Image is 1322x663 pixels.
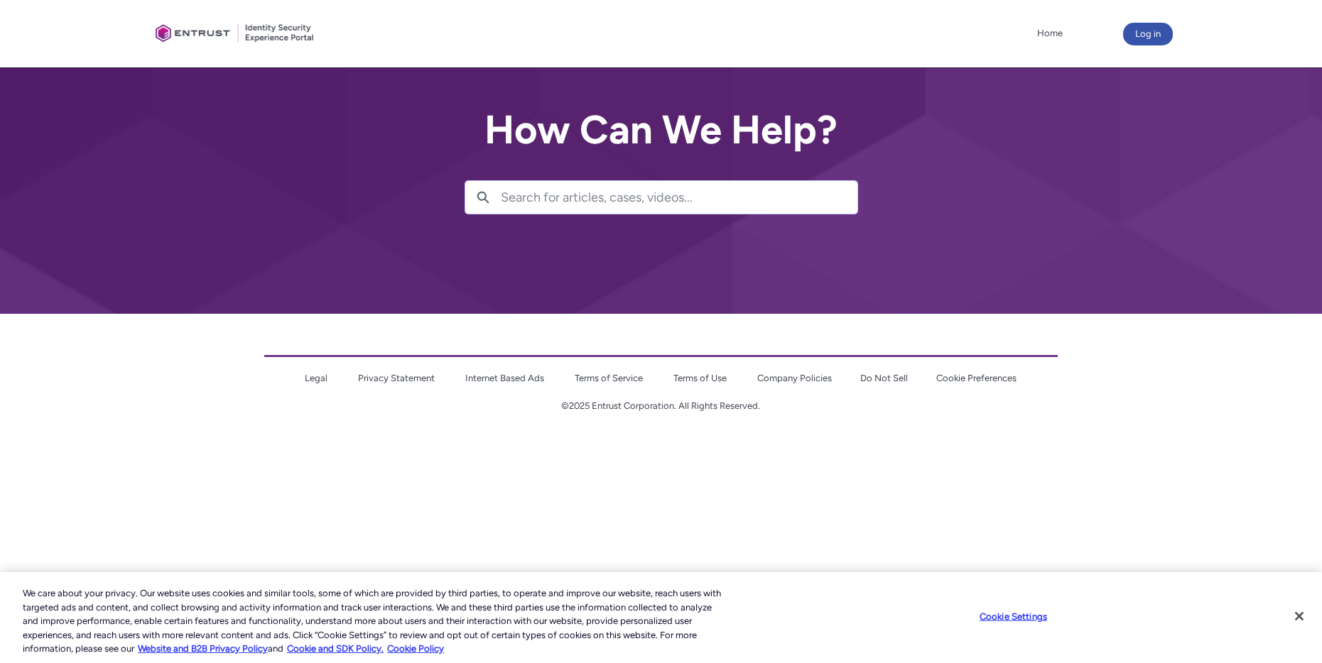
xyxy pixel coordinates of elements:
[287,643,384,654] a: Cookie and SDK Policy.
[673,373,727,383] a: Terms of Use
[465,181,501,214] button: Search
[1034,23,1066,44] a: Home
[969,603,1058,631] button: Cookie Settings
[305,373,327,383] a: Legal
[465,108,858,152] h2: How Can We Help?
[575,373,643,383] a: Terms of Service
[138,643,268,654] a: More information about our cookie policy., opens in a new tab
[501,181,857,214] input: Search for articles, cases, videos...
[358,373,435,383] a: Privacy Statement
[1284,601,1315,632] button: Close
[860,373,908,383] a: Do Not Sell
[387,643,444,654] a: Cookie Policy
[757,373,832,383] a: Company Policies
[264,399,1058,413] p: ©2025 Entrust Corporation. All Rights Reserved.
[465,373,544,383] a: Internet Based Ads
[936,373,1017,383] a: Cookie Preferences
[23,586,727,656] div: We care about your privacy. Our website uses cookies and similar tools, some of which are provide...
[1123,23,1173,45] button: Log in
